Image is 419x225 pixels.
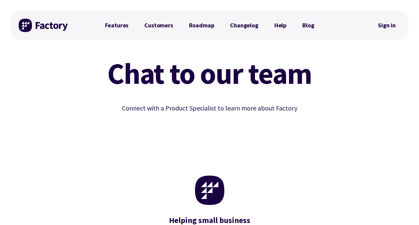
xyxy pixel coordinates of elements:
[181,19,222,32] a: Roadmap
[266,19,294,32] a: Help
[373,18,400,33] nav: Secondary Navigation
[97,19,322,32] nav: Primary Navigation
[58,59,361,88] h1: Chat to our team
[222,19,266,32] a: Changelog
[97,19,137,32] a: Features
[373,18,400,33] a: Sign in
[294,19,322,32] a: Blog
[19,19,69,32] img: Factory
[136,19,181,32] a: Customers
[58,103,361,114] p: Connect with a Product Specialist to learn more about Factory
